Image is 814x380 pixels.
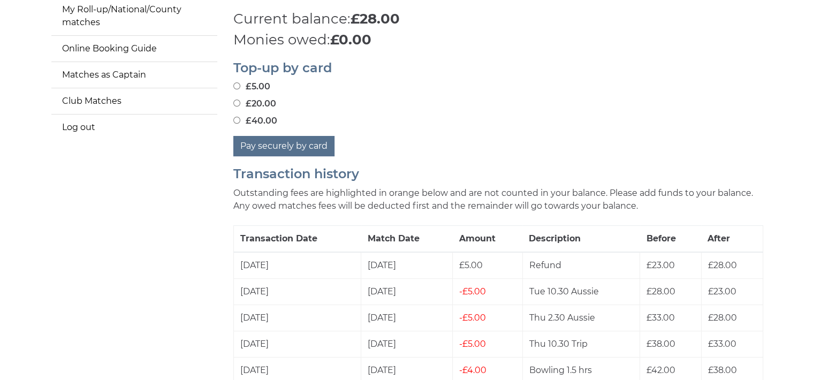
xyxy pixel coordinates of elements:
[459,313,486,323] span: £5.00
[233,117,240,124] input: £40.00
[708,339,736,349] span: £33.00
[233,187,763,212] p: Outstanding fees are highlighted in orange below and are not counted in your balance. Please add ...
[51,88,217,114] a: Club Matches
[646,313,675,323] span: £33.00
[233,97,276,110] label: £20.00
[522,331,640,357] td: Thu 10.30 Trip
[51,115,217,140] a: Log out
[233,225,361,252] th: Transaction Date
[361,305,453,331] td: [DATE]
[233,82,240,89] input: £5.00
[708,286,736,297] span: £23.00
[459,339,486,349] span: £5.00
[522,252,640,279] td: Refund
[233,331,361,357] td: [DATE]
[522,278,640,305] td: Tue 10.30 Aussie
[646,286,675,297] span: £28.00
[330,31,371,48] strong: £0.00
[708,260,737,270] span: £28.00
[708,365,737,375] span: £38.00
[233,115,277,127] label: £40.00
[522,305,640,331] td: Thu 2.30 Aussie
[51,62,217,88] a: Matches as Captain
[522,225,640,252] th: Description
[701,225,763,252] th: After
[233,278,361,305] td: [DATE]
[233,136,334,156] button: Pay securely by card
[233,167,763,181] h2: Transaction history
[233,305,361,331] td: [DATE]
[233,252,361,279] td: [DATE]
[361,225,453,252] th: Match Date
[51,36,217,62] a: Online Booking Guide
[233,80,270,93] label: £5.00
[459,260,483,270] span: £5.00
[361,331,453,357] td: [DATE]
[233,100,240,107] input: £20.00
[646,365,675,375] span: £42.00
[233,29,763,50] p: Monies owed:
[640,225,702,252] th: Before
[361,252,453,279] td: [DATE]
[646,339,675,349] span: £38.00
[459,365,486,375] span: £4.00
[361,278,453,305] td: [DATE]
[646,260,675,270] span: £23.00
[233,9,763,29] p: Current balance:
[233,61,763,75] h2: Top-up by card
[453,225,522,252] th: Amount
[708,313,737,323] span: £28.00
[351,10,400,27] strong: £28.00
[459,286,486,297] span: £5.00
